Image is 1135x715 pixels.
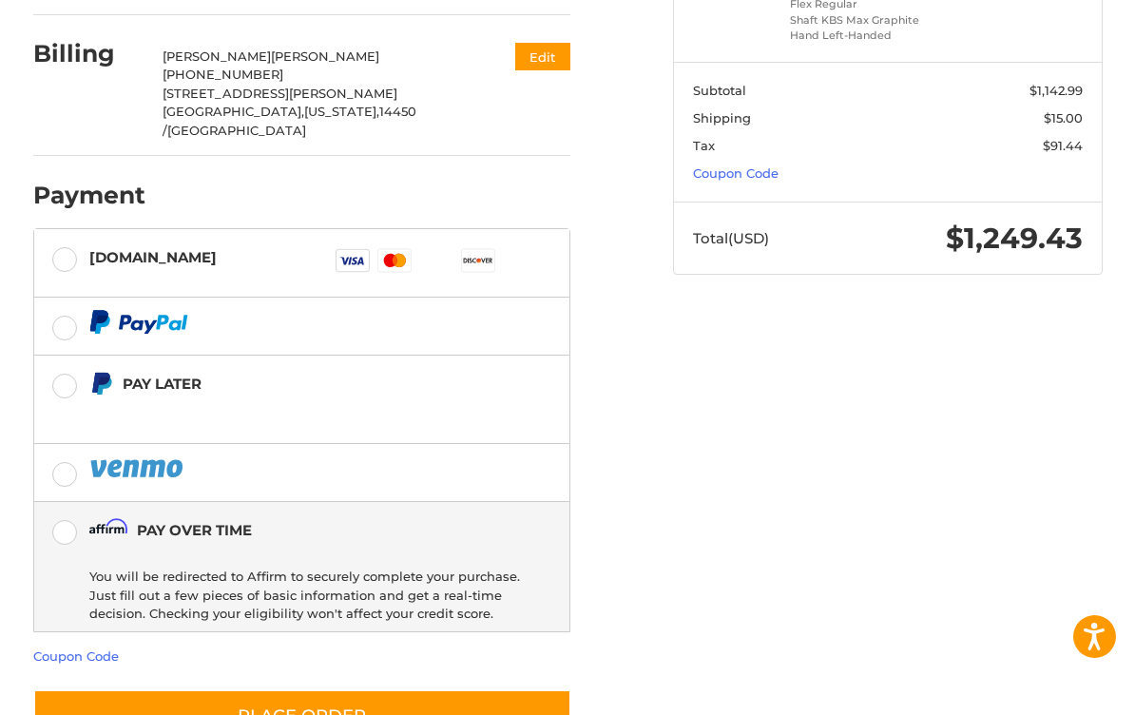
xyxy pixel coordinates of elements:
span: [PERSON_NAME] [163,48,271,64]
span: 14450 / [163,104,416,138]
span: Tax [693,138,715,153]
div: Pay Later [123,368,487,399]
span: $15.00 [1044,110,1083,126]
span: $91.44 [1043,138,1083,153]
h2: Billing [33,39,144,68]
div: You will be redirected to Affirm to securely complete your purchase. Just fill out a few pieces o... [89,559,542,631]
span: [STREET_ADDRESS][PERSON_NAME] [163,86,397,101]
iframe: PayPal Message 1 [89,403,487,420]
span: Subtotal [693,83,746,98]
a: Coupon Code [33,648,119,664]
span: [PERSON_NAME] [271,48,379,64]
h2: Payment [33,181,145,210]
span: Shipping [693,110,751,126]
div: [DOMAIN_NAME] [89,242,217,273]
img: Pay Later icon [89,372,113,396]
img: PayPal icon [89,456,186,480]
img: PayPal icon [89,310,188,334]
span: [GEOGRAPHIC_DATA] [167,123,306,138]
li: Shaft KBS Max Graphite [790,12,980,29]
span: [GEOGRAPHIC_DATA], [163,104,304,119]
span: [PHONE_NUMBER] [163,67,283,82]
button: Edit [515,43,570,70]
li: Hand Left-Handed [790,28,980,44]
a: Coupon Code [693,165,779,181]
span: $1,142.99 [1029,83,1083,98]
span: Total (USD) [693,229,769,247]
div: Pay over time [137,514,252,546]
span: [US_STATE], [304,104,379,119]
img: Affirm icon [89,518,127,542]
span: $1,249.43 [946,221,1083,256]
